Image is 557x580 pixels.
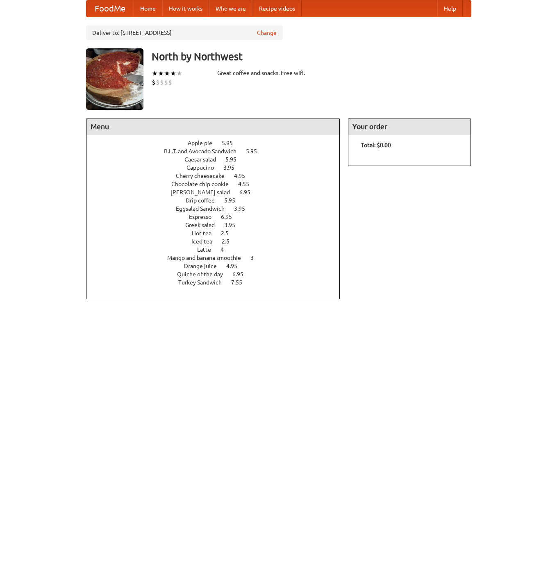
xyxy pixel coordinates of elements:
[178,279,230,286] span: Turkey Sandwich
[191,238,245,245] a: Iced tea 2.5
[231,279,250,286] span: 7.55
[232,271,252,277] span: 6.95
[177,271,231,277] span: Quiche of the day
[188,140,221,146] span: Apple pie
[167,255,269,261] a: Mango and banana smoothie 3
[223,164,243,171] span: 3.95
[134,0,162,17] a: Home
[250,255,262,261] span: 3
[221,214,240,220] span: 6.95
[222,238,238,245] span: 2.5
[152,48,471,65] h3: North by Northwest
[152,78,156,87] li: $
[164,69,170,78] li: ★
[224,197,243,204] span: 5.95
[171,189,238,196] span: [PERSON_NAME] salad
[437,0,463,17] a: Help
[252,0,302,17] a: Recipe videos
[178,279,257,286] a: Turkey Sandwich 7.55
[192,230,220,237] span: Hot tea
[191,238,221,245] span: Iced tea
[156,78,160,87] li: $
[217,69,340,77] div: Great coffee and snacks. Free wifi.
[86,118,340,135] h4: Menu
[197,246,219,253] span: Latte
[226,263,246,269] span: 4.95
[176,173,260,179] a: Cherry cheesecake 4.95
[186,164,222,171] span: Cappucino
[239,189,259,196] span: 6.95
[224,222,243,228] span: 3.95
[160,78,164,87] li: $
[222,140,241,146] span: 5.95
[158,69,164,78] li: ★
[234,205,253,212] span: 3.95
[185,222,223,228] span: Greek salad
[185,222,250,228] a: Greek salad 3.95
[221,246,232,253] span: 4
[176,173,233,179] span: Cherry cheesecake
[176,205,260,212] a: Eggsalad Sandwich 3.95
[164,148,272,155] a: B.L.T. and Avocado Sandwich 5.95
[176,69,182,78] li: ★
[189,214,220,220] span: Espresso
[184,263,225,269] span: Orange juice
[246,148,265,155] span: 5.95
[234,173,253,179] span: 4.95
[162,0,209,17] a: How it works
[184,156,252,163] a: Caesar salad 5.95
[209,0,252,17] a: Who we are
[361,142,391,148] b: Total: $0.00
[171,181,237,187] span: Chocolate chip cookie
[164,78,168,87] li: $
[86,48,143,110] img: angular.jpg
[184,156,224,163] span: Caesar salad
[225,156,245,163] span: 5.95
[152,69,158,78] li: ★
[348,118,471,135] h4: Your order
[86,0,134,17] a: FoodMe
[176,205,233,212] span: Eggsalad Sandwich
[164,148,245,155] span: B.L.T. and Avocado Sandwich
[238,181,257,187] span: 4.55
[86,25,283,40] div: Deliver to: [STREET_ADDRESS]
[177,271,259,277] a: Quiche of the day 6.95
[221,230,237,237] span: 2.5
[188,140,248,146] a: Apple pie 5.95
[170,69,176,78] li: ★
[171,181,264,187] a: Chocolate chip cookie 4.55
[257,29,277,37] a: Change
[167,255,249,261] span: Mango and banana smoothie
[197,246,239,253] a: Latte 4
[168,78,172,87] li: $
[171,189,266,196] a: [PERSON_NAME] salad 6.95
[184,263,252,269] a: Orange juice 4.95
[189,214,247,220] a: Espresso 6.95
[186,197,250,204] a: Drip coffee 5.95
[192,230,244,237] a: Hot tea 2.5
[186,164,250,171] a: Cappucino 3.95
[186,197,223,204] span: Drip coffee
